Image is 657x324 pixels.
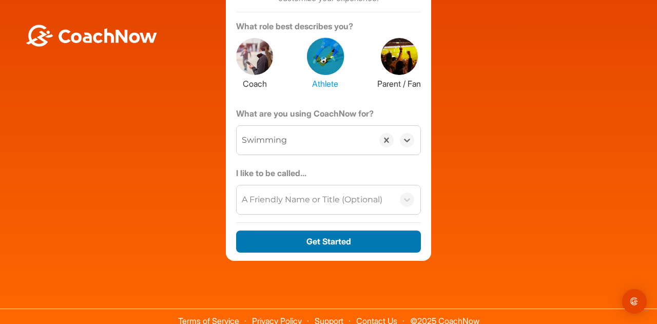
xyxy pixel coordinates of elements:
[242,194,382,206] div: A Friendly Name or Title (Optional)
[25,25,158,47] img: BwLJSsUCoWCh5upNqxVrqldRgqLPVwmV24tXu5FoVAoFEpwwqQ3VIfuoInZCoVCoTD4vwADAC3ZFMkVEQFDAAAAAElFTkSuQmCC
[307,75,344,90] label: Athlete
[622,289,647,314] div: Open Intercom Messenger
[242,134,287,146] div: Swimming
[236,20,421,36] label: What role best describes you?
[236,167,421,183] label: I like to be called...
[236,75,273,90] label: Coach
[236,231,421,253] button: Get Started
[236,107,421,124] label: What are you using CoachNow for?
[377,75,421,90] label: Parent / Fan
